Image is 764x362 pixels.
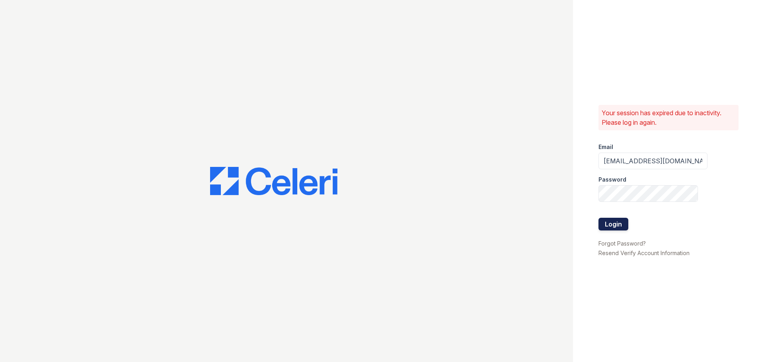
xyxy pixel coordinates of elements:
[598,176,626,184] label: Password
[210,167,337,196] img: CE_Logo_Blue-a8612792a0a2168367f1c8372b55b34899dd931a85d93a1a3d3e32e68fde9ad4.png
[602,108,735,127] p: Your session has expired due to inactivity. Please log in again.
[598,250,690,256] a: Resend Verify Account Information
[598,218,628,230] button: Login
[598,143,613,151] label: Email
[598,240,646,247] a: Forgot Password?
